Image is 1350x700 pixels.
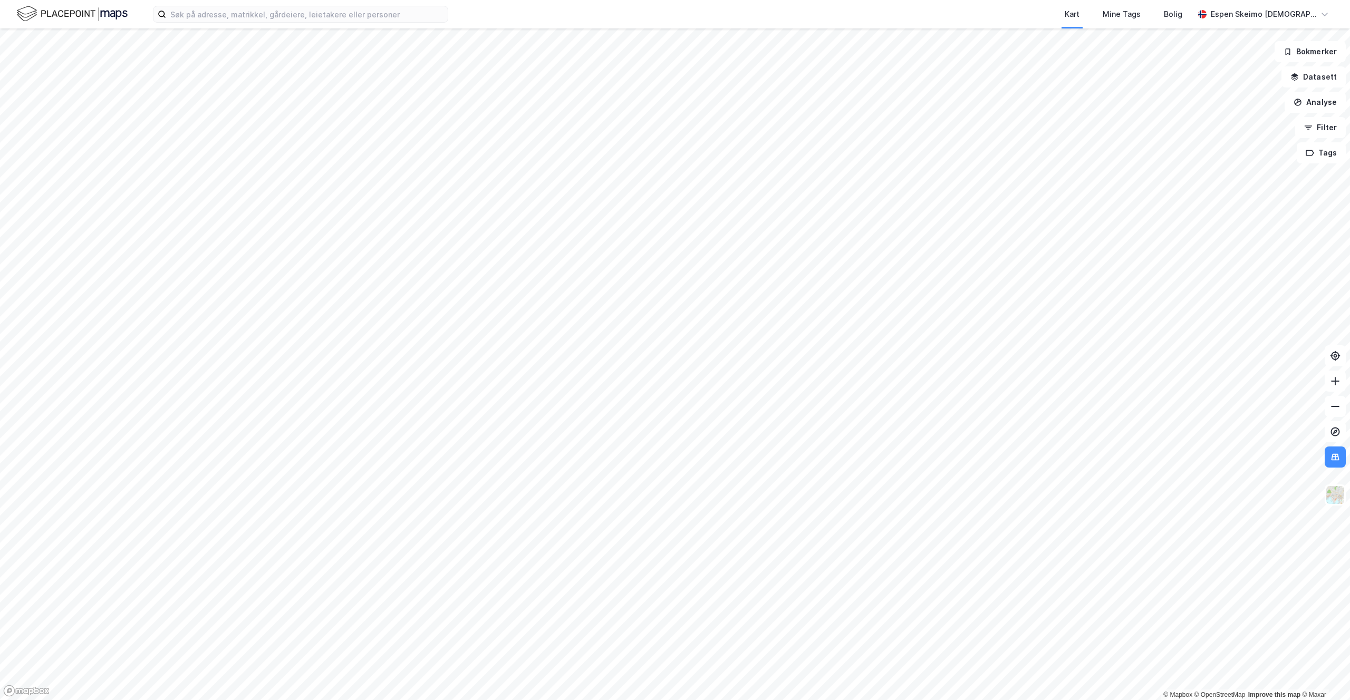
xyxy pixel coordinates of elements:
div: Mine Tags [1103,8,1141,21]
div: Kart [1065,8,1079,21]
a: Improve this map [1248,691,1300,698]
a: Mapbox homepage [3,685,50,697]
a: Mapbox [1163,691,1192,698]
a: Maxar [1302,691,1326,698]
a: OpenStreetMap [1194,691,1246,698]
button: Datasett [1281,66,1346,87]
div: Bolig [1164,8,1182,21]
img: logo.f888ab2527a4732fd821a326f86c7f29.svg [17,5,128,23]
div: Espen Skeimo [DEMOGRAPHIC_DATA] [1211,8,1316,21]
button: Analyse [1285,92,1346,113]
button: Tags [1297,142,1346,163]
button: Bokmerker [1275,41,1346,62]
input: Søk på adresse, matrikkel, gårdeiere, leietakere eller personer [166,6,448,22]
button: Filter [1295,117,1346,138]
img: Z [1325,485,1345,505]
